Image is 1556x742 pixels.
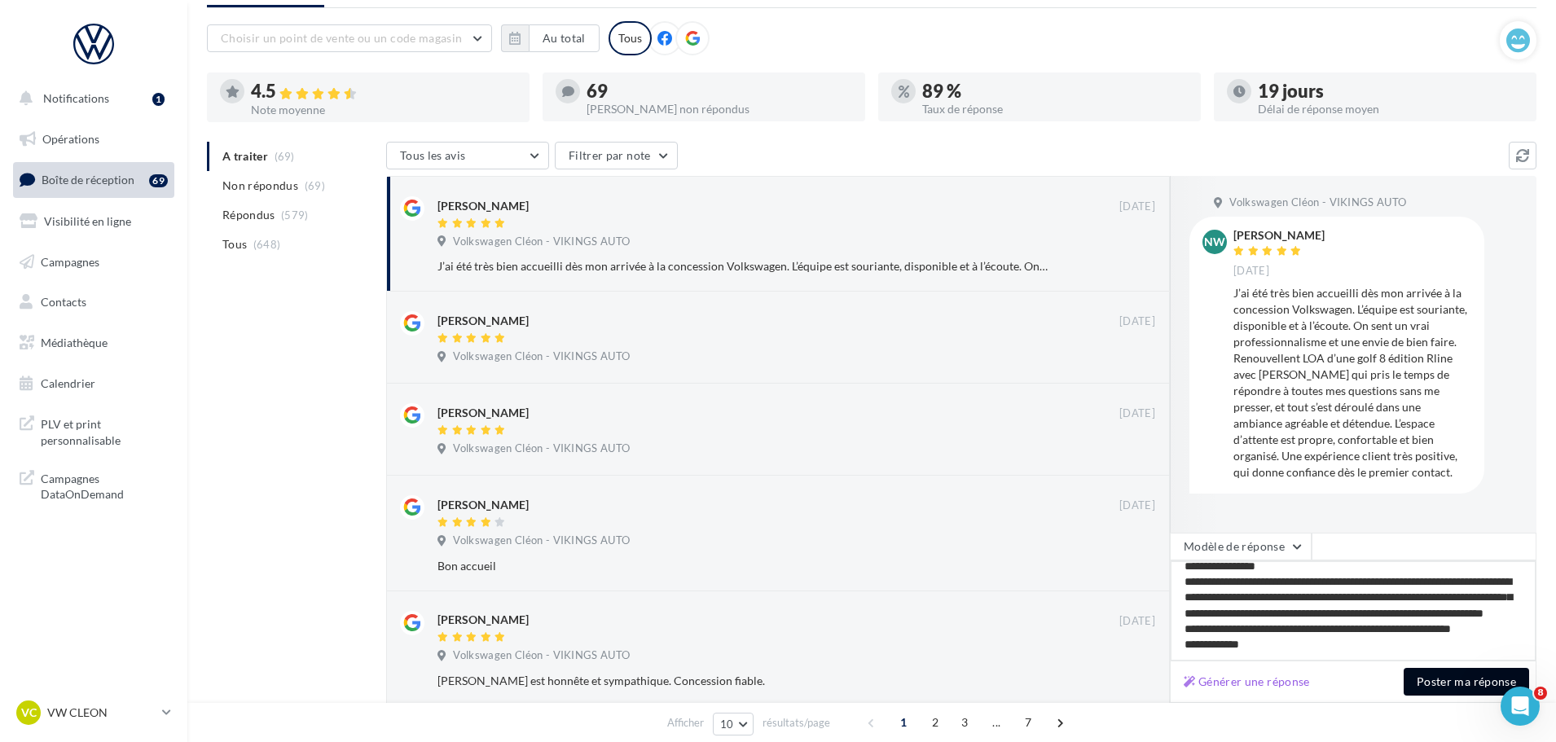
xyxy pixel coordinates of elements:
span: 2 [922,709,948,735]
div: J’ai été très bien accueilli dès mon arrivée à la concession Volkswagen. L’équipe est souriante, ... [1233,285,1471,481]
span: Volkswagen Cléon - VIKINGS AUTO [453,441,630,456]
a: Boîte de réception69 [10,162,178,197]
span: Volkswagen Cléon - VIKINGS AUTO [1229,195,1406,210]
span: [DATE] [1119,498,1155,513]
span: (69) [305,179,325,192]
a: Campagnes DataOnDemand [10,461,178,509]
div: [PERSON_NAME] non répondus [587,103,852,115]
div: [PERSON_NAME] est honnête et sympathique. Concession fiable. [437,673,1049,689]
div: Note moyenne [251,104,516,116]
span: ... [983,709,1009,735]
span: [DATE] [1233,264,1269,279]
span: Contacts [41,295,86,309]
span: 7 [1015,709,1041,735]
button: Poster ma réponse [1404,668,1529,696]
a: Opérations [10,122,178,156]
button: 10 [713,713,754,735]
div: J’ai été très bien accueilli dès mon arrivée à la concession Volkswagen. L’équipe est souriante, ... [437,258,1049,274]
button: Notifications 1 [10,81,171,116]
button: Générer une réponse [1177,672,1316,692]
button: Tous les avis [386,142,549,169]
span: Non répondus [222,178,298,194]
span: (579) [281,209,309,222]
span: Volkswagen Cléon - VIKINGS AUTO [453,235,630,249]
div: 69 [149,174,168,187]
span: Tous [222,236,247,252]
div: 1 [152,93,165,106]
button: Au total [529,24,600,52]
a: Visibilité en ligne [10,204,178,239]
a: VC VW CLEON [13,697,174,728]
a: Contacts [10,285,178,319]
span: VC [21,705,37,721]
div: [PERSON_NAME] [437,612,529,628]
span: Volkswagen Cléon - VIKINGS AUTO [453,533,630,548]
button: Filtrer par note [555,142,678,169]
a: Campagnes [10,245,178,279]
span: 1 [890,709,916,735]
span: PLV et print personnalisable [41,413,168,448]
span: [DATE] [1119,314,1155,329]
span: Médiathèque [41,336,108,349]
div: [PERSON_NAME] [437,313,529,329]
div: [PERSON_NAME] [437,405,529,421]
span: Opérations [42,132,99,146]
span: 3 [952,709,978,735]
span: (648) [253,238,281,251]
div: 4.5 [251,82,516,101]
span: Campagnes DataOnDemand [41,468,168,503]
span: Choisir un point de vente ou un code magasin [221,31,462,45]
span: résultats/page [763,715,830,731]
button: Au total [501,24,600,52]
div: Tous [609,21,652,55]
div: [PERSON_NAME] [1233,230,1325,241]
span: Afficher [667,715,704,731]
div: [PERSON_NAME] [437,198,529,214]
p: VW CLEON [47,705,156,721]
span: 10 [720,718,734,731]
span: Calendrier [41,376,95,390]
span: Volkswagen Cléon - VIKINGS AUTO [453,648,630,663]
div: Délai de réponse moyen [1258,103,1523,115]
a: Médiathèque [10,326,178,360]
div: 89 % [922,82,1188,100]
span: Tous les avis [400,148,466,162]
span: [DATE] [1119,406,1155,421]
span: 8 [1534,687,1547,700]
span: Nw [1204,234,1225,250]
span: Visibilité en ligne [44,214,131,228]
div: Bon accueil [437,558,1049,574]
div: Taux de réponse [922,103,1188,115]
a: Calendrier [10,367,178,401]
button: Choisir un point de vente ou un code magasin [207,24,492,52]
div: 19 jours [1258,82,1523,100]
a: PLV et print personnalisable [10,406,178,454]
button: Modèle de réponse [1170,533,1312,560]
span: Notifications [43,91,109,105]
span: Boîte de réception [42,173,134,187]
span: Répondus [222,207,275,223]
span: Volkswagen Cléon - VIKINGS AUTO [453,349,630,364]
span: Campagnes [41,254,99,268]
span: [DATE] [1119,614,1155,629]
div: 69 [587,82,852,100]
iframe: Intercom live chat [1501,687,1540,726]
span: [DATE] [1119,200,1155,214]
div: [PERSON_NAME] [437,497,529,513]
